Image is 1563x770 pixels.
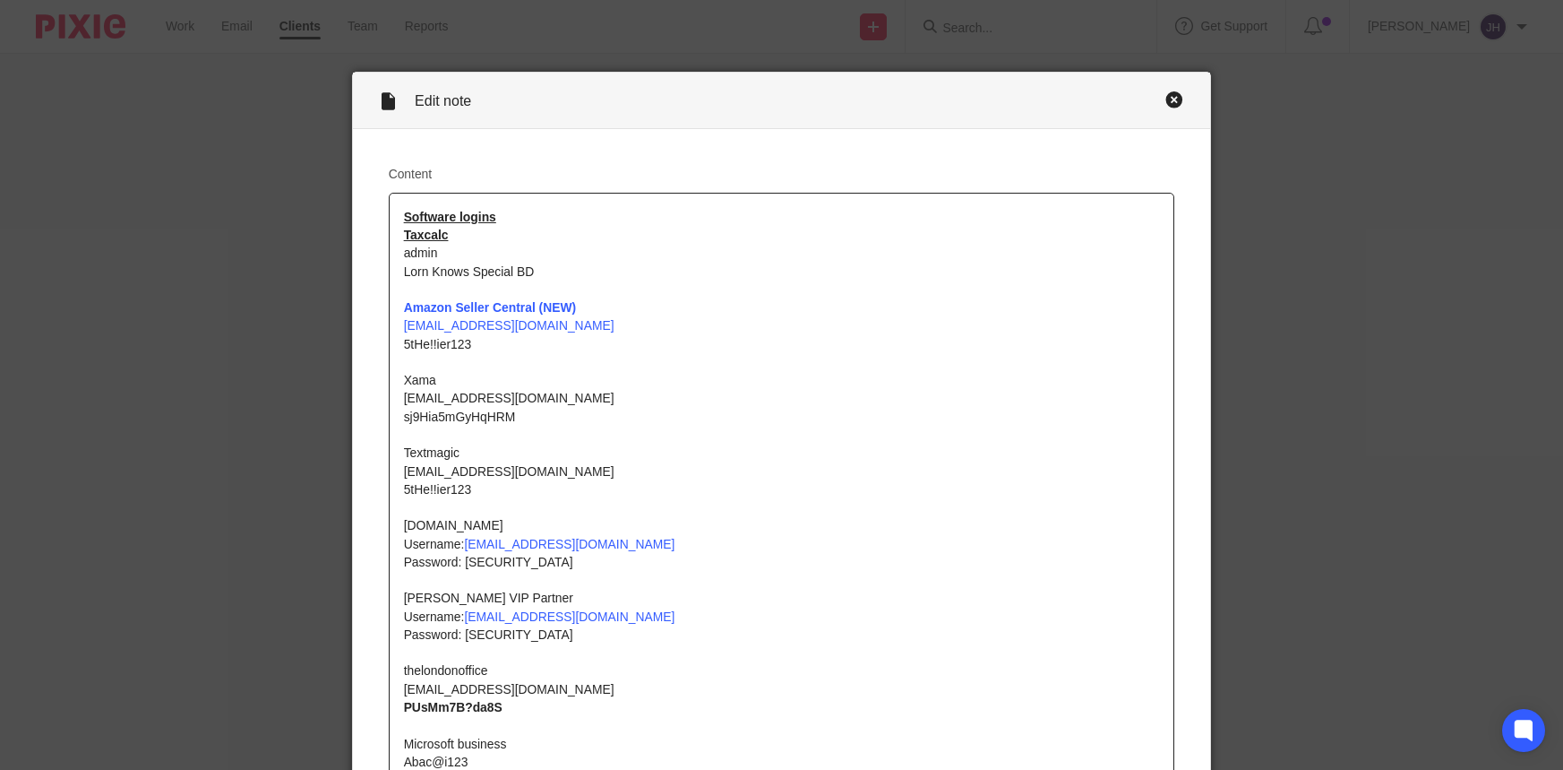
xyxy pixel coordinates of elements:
[404,625,1160,643] p: Password: [SECURITY_DATA]
[404,262,1160,316] p: Lorn Knows Special BD
[404,370,1160,388] p: Xama
[404,734,1160,752] p: Microsoft business
[404,210,498,240] u: Software logins Taxcalc
[404,462,1160,480] p: [EMAIL_ADDRESS][DOMAIN_NAME]
[404,552,1160,570] p: Password: [SECURITY_DATA]
[404,480,1160,497] p: 5tHe!!ier123
[464,537,668,549] a: [EMAIL_ADDRESS][DOMAIN_NAME]
[389,165,1175,183] label: Content
[404,318,608,331] a: [EMAIL_ADDRESS][DOMAIN_NAME]
[404,679,1160,697] p: [EMAIL_ADDRESS][DOMAIN_NAME]
[404,443,1160,461] p: Textmagic
[1165,91,1183,108] div: Close this dialog window
[404,700,501,713] strong: PUsMm7B?da8S
[404,752,1160,770] p: Abac@i123
[404,389,1160,407] p: [EMAIL_ADDRESS][DOMAIN_NAME]
[404,534,1160,552] p: Username:
[415,92,476,107] span: Edit note
[404,300,574,313] a: Amazon Seller Central (NEW)
[404,515,1160,533] p: [DOMAIN_NAME]
[404,334,1160,352] p: 5tHe!!ier123
[404,588,1160,606] p: [PERSON_NAME] VIP Partner
[404,662,1160,679] p: thelondonoffice
[404,243,1160,261] p: admin
[404,407,1160,425] p: sj9Hia5mGyHqHRM
[404,607,1160,625] p: Username:
[464,610,668,622] a: [EMAIL_ADDRESS][DOMAIN_NAME]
